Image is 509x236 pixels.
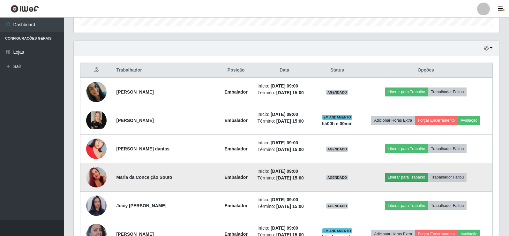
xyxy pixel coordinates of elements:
span: EM ANDAMENTO [322,228,352,233]
li: Início: [258,225,311,232]
img: 1746815738665.jpeg [86,159,107,195]
img: 1718807119279.jpeg [86,131,107,167]
th: Trabalhador [113,63,219,78]
span: AGENDADO [326,147,348,152]
li: Início: [258,111,311,118]
span: AGENDADO [326,203,348,209]
button: Liberar para Trabalho [385,201,428,210]
span: AGENDADO [326,175,348,180]
button: Trabalhador Faltou [428,88,467,96]
button: Liberar para Trabalho [385,144,428,153]
li: Término: [258,175,311,181]
time: [DATE] 15:00 [276,147,304,152]
strong: há 00 h e 00 min [322,121,353,126]
strong: Embalador [224,118,247,123]
button: Trabalhador Faltou [428,173,467,182]
li: Início: [258,168,311,175]
img: 1743243818079.jpeg [86,187,107,224]
li: Início: [258,140,311,146]
strong: Embalador [224,146,247,151]
li: Término: [258,118,311,125]
strong: Maria da Conceição Souto [116,175,172,180]
button: Liberar para Trabalho [385,173,428,182]
th: Posição [219,63,254,78]
button: Trabalhador Faltou [428,201,467,210]
strong: Joicy [PERSON_NAME] [116,203,167,208]
time: [DATE] 15:00 [276,204,304,209]
time: [DATE] 15:00 [276,90,304,95]
span: EM ANDAMENTO [322,115,352,120]
strong: Embalador [224,175,247,180]
button: Forçar Encerramento [415,116,458,125]
time: [DATE] 09:00 [271,225,298,231]
button: Trabalhador Faltou [428,144,467,153]
strong: Embalador [224,203,247,208]
strong: [PERSON_NAME] [116,118,154,123]
button: Adicionar Horas Extra [371,116,415,125]
time: [DATE] 09:00 [271,83,298,88]
th: Data [254,63,315,78]
li: Término: [258,203,311,210]
time: [DATE] 15:00 [276,118,304,124]
strong: Embalador [224,89,247,95]
strong: [PERSON_NAME] dantas [116,146,169,151]
img: 1693608079370.jpeg [86,82,107,102]
time: [DATE] 09:00 [271,169,298,174]
li: Início: [258,196,311,203]
li: Término: [258,146,311,153]
th: Opções [359,63,492,78]
span: AGENDADO [326,90,348,95]
strong: [PERSON_NAME] [116,89,154,95]
time: [DATE] 15:00 [276,175,304,180]
button: Avaliação [458,116,480,125]
li: Início: [258,83,311,89]
button: Liberar para Trabalho [385,88,428,96]
img: 1732929504473.jpeg [86,111,107,129]
li: Término: [258,89,311,96]
th: Status [315,63,359,78]
time: [DATE] 09:00 [271,112,298,117]
time: [DATE] 09:00 [271,140,298,145]
time: [DATE] 09:00 [271,197,298,202]
img: CoreUI Logo [11,5,39,13]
